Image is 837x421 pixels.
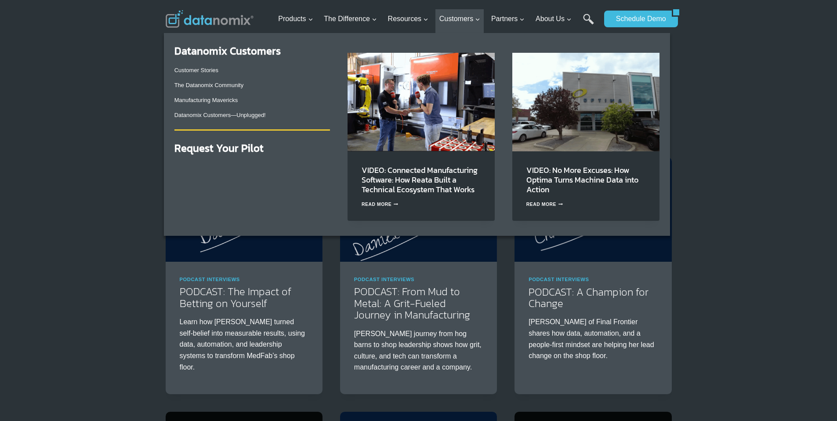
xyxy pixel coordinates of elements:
p: Learn how [PERSON_NAME] turned self-belief into measurable results, using data, automation, and l... [180,316,308,373]
a: Manufacturing Mavericks [174,97,238,103]
img: Reata’s Connected Manufacturing Software Ecosystem [348,53,495,151]
span: Resources [388,13,428,25]
nav: Primary Navigation [275,5,600,33]
img: Datanomix [166,10,254,28]
a: Read More [526,202,563,207]
a: Read More [362,202,399,207]
a: Podcast Interviews [529,277,589,282]
a: The Datanomix Community [174,82,244,88]
span: Customers [439,13,480,25]
a: VIDEO: No More Excuses: How Optima Turns Machine Data into Action [526,164,638,195]
a: Podcast Interviews [354,277,414,282]
a: PODCAST: The Impact of Betting on Yourself [180,284,291,311]
a: Search [583,14,594,33]
iframe: Popup CTA [4,241,141,417]
a: Request Your Pilot [174,140,264,156]
a: Customer Stories [174,67,218,73]
a: Podcast Interviews [180,277,240,282]
span: Partners [491,13,525,25]
span: Products [278,13,313,25]
span: The Difference [324,13,377,25]
a: VIDEO: Connected Manufacturing Software: How Reata Built a Technical Ecosystem That Works [362,164,478,195]
p: [PERSON_NAME] of Final Frontier shares how data, automation, and a people-first mindset are helpi... [529,316,657,361]
img: Discover how Optima Manufacturing uses Datanomix to turn raw machine data into real-time insights... [512,53,659,151]
a: Schedule Demo [604,11,672,27]
a: PODCAST: A Champion for Change [529,284,649,311]
p: [PERSON_NAME] journey from hog barns to shop leadership shows how grit, culture, and tech can tra... [354,328,483,373]
a: Datanomix Customers—Unplugged! [174,112,266,118]
span: About Us [536,13,572,25]
strong: Datanomix Customers [174,43,281,59]
a: PODCAST: From Mud to Metal: A Grit-Fueled Journey in Manufacturing [354,284,470,322]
